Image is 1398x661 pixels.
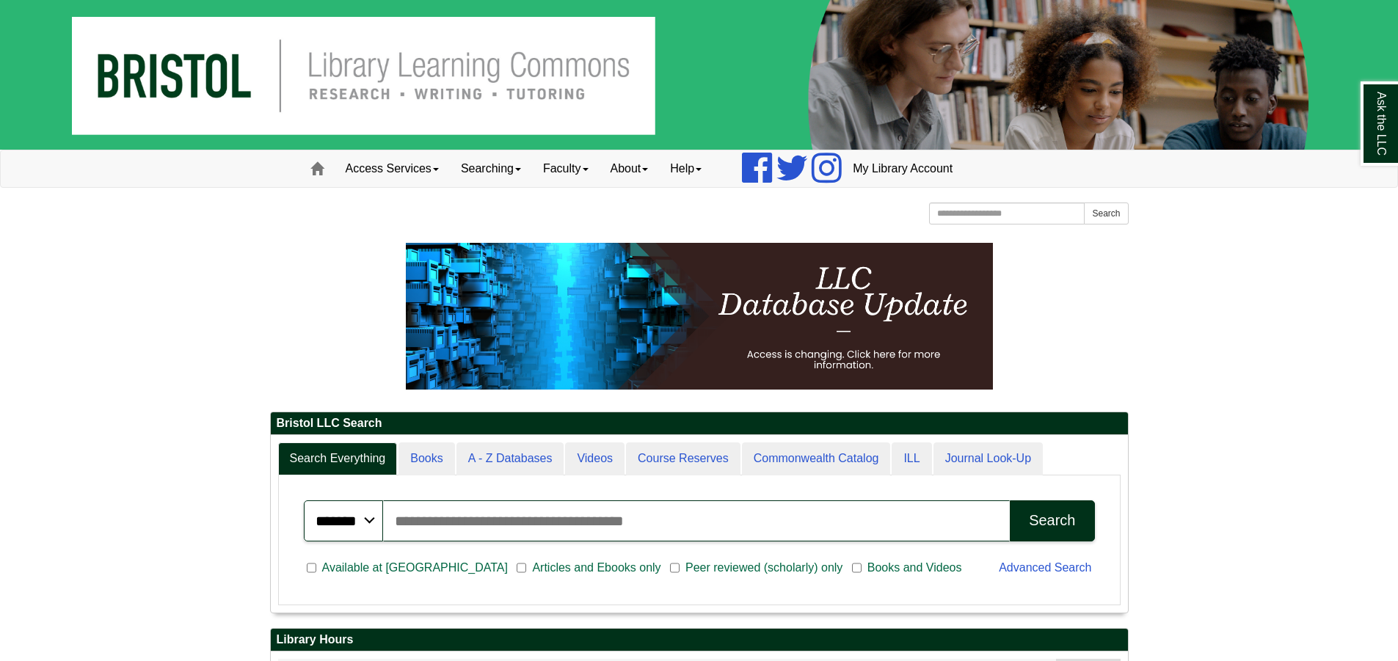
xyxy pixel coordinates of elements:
input: Articles and Ebooks only [517,561,526,574]
a: Course Reserves [626,442,740,475]
a: Journal Look-Up [933,442,1043,475]
img: HTML tutorial [406,243,993,390]
a: Commonwealth Catalog [742,442,891,475]
a: Access Services [335,150,450,187]
a: A - Z Databases [456,442,564,475]
a: Books [398,442,454,475]
input: Peer reviewed (scholarly) only [670,561,680,574]
input: Books and Videos [852,561,862,574]
a: ILL [892,442,931,475]
h2: Library Hours [271,629,1128,651]
a: Videos [565,442,625,475]
span: Books and Videos [862,559,968,577]
span: Articles and Ebooks only [526,559,666,577]
span: Available at [GEOGRAPHIC_DATA] [316,559,514,577]
a: About [600,150,660,187]
a: Searching [450,150,532,187]
div: Search [1029,512,1075,529]
span: Peer reviewed (scholarly) only [680,559,848,577]
a: Advanced Search [999,561,1091,574]
button: Search [1010,500,1094,541]
a: Faculty [532,150,600,187]
a: Search Everything [278,442,398,475]
a: My Library Account [842,150,964,187]
button: Search [1084,202,1128,224]
input: Available at [GEOGRAPHIC_DATA] [307,561,316,574]
h2: Bristol LLC Search [271,412,1128,435]
a: Help [659,150,713,187]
